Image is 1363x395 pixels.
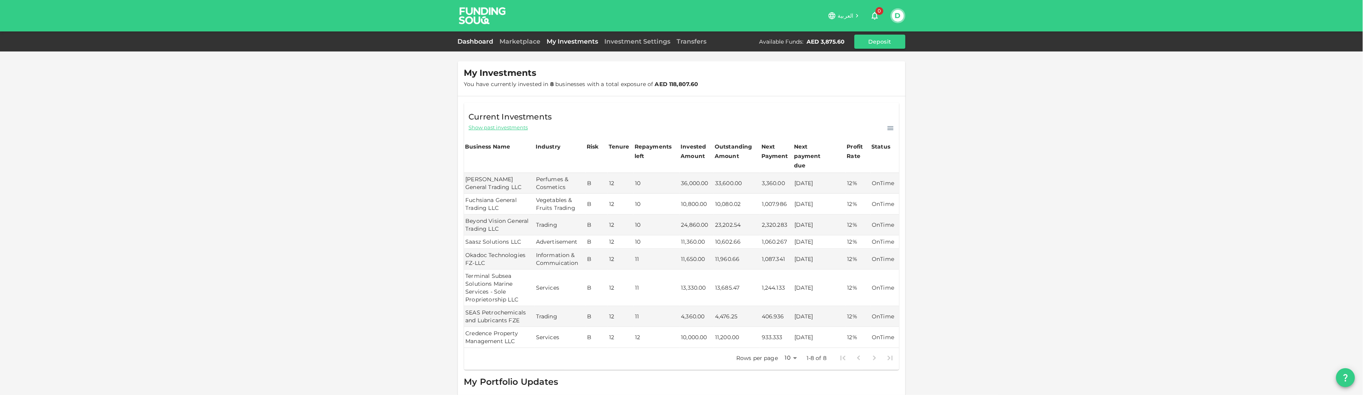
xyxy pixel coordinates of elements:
td: [DATE] [793,215,846,235]
td: [DATE] [793,306,846,327]
td: B [585,270,607,306]
div: Profit Rate [847,142,869,161]
td: B [585,235,607,248]
td: SEAS Petrochemicals and Lubricants FZE [464,306,535,327]
div: 10 [781,352,800,364]
a: My Investments [544,38,602,45]
strong: 8 [550,81,554,88]
td: 11 [633,249,679,270]
td: 12% [846,270,871,306]
span: My Portfolio Updates [464,377,558,387]
button: D [892,10,904,22]
td: B [585,215,607,235]
div: Industry [536,142,560,151]
td: 12 [607,249,633,270]
td: 12% [846,249,871,270]
td: [DATE] [793,173,846,194]
td: 11,650.00 [680,249,714,270]
td: 11,360.00 [680,235,714,248]
div: Available Funds : [759,38,804,46]
td: 10 [633,173,679,194]
a: Transfers [674,38,710,45]
td: 11 [633,270,679,306]
td: 12% [846,173,871,194]
td: Services [534,270,585,306]
td: Trading [534,306,585,327]
td: [DATE] [793,249,846,270]
span: Show past investments [469,124,528,131]
td: 10,602.66 [714,235,760,248]
p: 1-8 of 8 [807,354,827,362]
span: 0 [876,7,884,15]
td: 2,320.283 [760,215,793,235]
button: 0 [867,8,883,24]
p: Rows per page [736,354,778,362]
td: 1,060.267 [760,235,793,248]
td: OnTime [871,327,899,348]
td: OnTime [871,306,899,327]
div: Next payment due [794,142,833,170]
td: 12 [607,194,633,215]
td: Services [534,327,585,348]
td: Fuchsiana General Trading LLC [464,194,535,215]
td: 33,600.00 [714,173,760,194]
td: Information & Commuication [534,249,585,270]
td: Advertisement [534,235,585,248]
td: 13,330.00 [680,270,714,306]
div: Outstanding Amount [715,142,754,161]
div: Risk [587,142,602,151]
td: Terminal Subsea Solutions Marine Services - Sole Proprietorship LLC [464,270,535,306]
td: 10,000.00 [680,327,714,348]
div: Repayments left [635,142,674,161]
span: Current Investments [469,110,552,123]
a: Investment Settings [602,38,674,45]
td: 406.936 [760,306,793,327]
td: 12% [846,235,871,248]
td: 11,960.66 [714,249,760,270]
span: العربية [838,12,854,19]
td: 36,000.00 [680,173,714,194]
span: My Investments [464,68,537,79]
td: 12 [607,327,633,348]
td: 12% [846,215,871,235]
td: OnTime [871,173,899,194]
td: OnTime [871,215,899,235]
td: 12% [846,306,871,327]
td: Beyond Vision General Trading LLC [464,215,535,235]
div: Status [872,142,891,151]
td: 24,860.00 [680,215,714,235]
td: 4,476.25 [714,306,760,327]
a: Marketplace [497,38,544,45]
td: [DATE] [793,327,846,348]
td: Trading [534,215,585,235]
td: B [585,249,607,270]
td: 12 [607,306,633,327]
td: B [585,327,607,348]
td: OnTime [871,235,899,248]
td: 12% [846,327,871,348]
div: AED 3,875.60 [807,38,845,46]
td: 10 [633,235,679,248]
span: You have currently invested in businesses with a total exposure of [464,81,699,88]
div: Tenure [609,142,629,151]
td: Vegetables & Fruits Trading [534,194,585,215]
td: 23,202.54 [714,215,760,235]
td: 3,360.00 [760,173,793,194]
td: 10 [633,194,679,215]
td: 10,080.02 [714,194,760,215]
a: Dashboard [458,38,497,45]
td: 4,360.00 [680,306,714,327]
td: Perfumes & Cosmetics [534,173,585,194]
td: OnTime [871,194,899,215]
button: Deposit [854,35,906,49]
td: 13,685.47 [714,270,760,306]
div: Invested Amount [681,142,713,161]
strong: AED 118,807.60 [655,81,699,88]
